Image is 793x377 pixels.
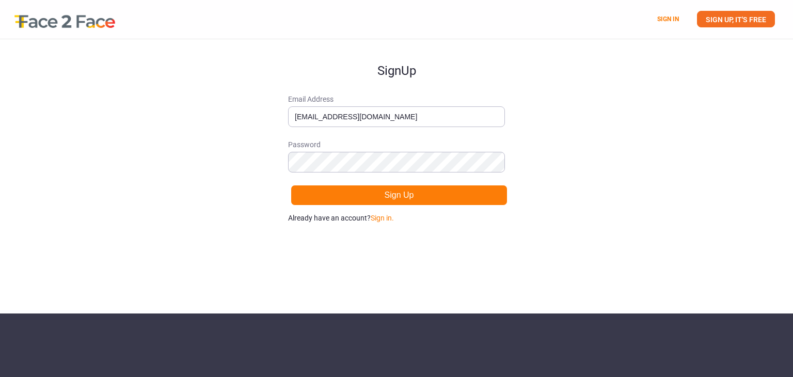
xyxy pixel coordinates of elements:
[697,11,775,27] a: SIGN UP, IT'S FREE
[288,39,505,77] h1: Sign Up
[288,106,505,127] input: Email Address
[371,214,394,222] a: Sign in.
[288,139,505,150] span: Password
[288,152,505,172] input: Password
[288,94,505,104] span: Email Address
[291,185,507,206] button: Sign Up
[657,15,679,23] a: SIGN IN
[288,213,505,223] p: Already have an account?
